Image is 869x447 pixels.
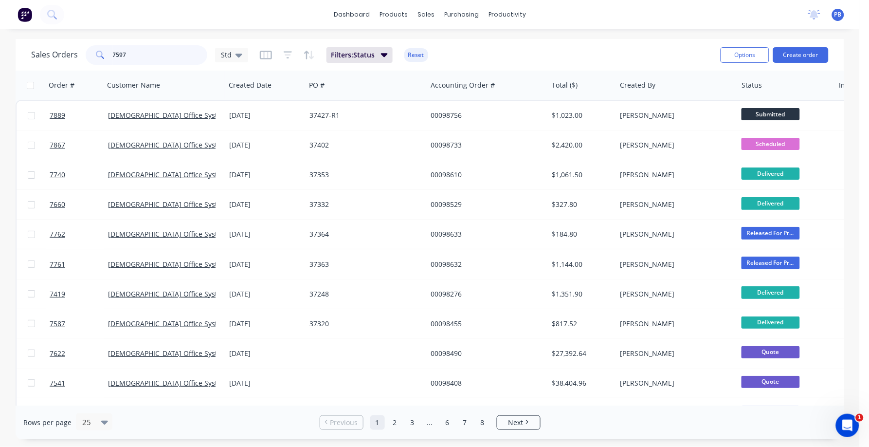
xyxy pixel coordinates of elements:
[108,170,231,179] a: [DEMOGRAPHIC_DATA] Office Systems
[50,309,108,338] a: 7587
[742,286,800,298] span: Delivered
[552,289,609,299] div: $1,351.90
[229,200,302,209] div: [DATE]
[620,378,728,388] div: [PERSON_NAME]
[50,369,108,398] a: 7541
[309,170,417,180] div: 37353
[309,319,417,329] div: 37320
[229,111,302,120] div: [DATE]
[552,200,609,209] div: $327.80
[309,80,325,90] div: PO #
[431,319,539,329] div: 00098455
[742,257,800,269] span: Released For Pr...
[773,47,829,63] button: Create order
[50,111,65,120] span: 7889
[508,418,524,428] span: Next
[431,80,495,90] div: Accounting Order #
[326,47,393,63] button: Filters:Status
[309,260,417,269] div: 37363
[221,50,232,60] span: Std
[388,415,402,430] a: Page 2
[108,229,231,239] a: [DEMOGRAPHIC_DATA] Office Systems
[552,170,609,180] div: $1,061.50
[620,111,728,120] div: [PERSON_NAME]
[431,111,539,120] div: 00098756
[431,140,539,150] div: 00098733
[108,200,231,209] a: [DEMOGRAPHIC_DATA] Office Systems
[484,7,531,22] div: productivity
[330,418,358,428] span: Previous
[370,415,385,430] a: Page 1 is your current page
[50,349,65,358] span: 7622
[309,229,417,239] div: 37364
[50,378,65,388] span: 7541
[431,349,539,358] div: 00098490
[229,140,302,150] div: [DATE]
[50,319,65,329] span: 7587
[50,229,65,239] span: 7762
[108,260,231,269] a: [DEMOGRAPHIC_DATA] Office Systems
[309,289,417,299] div: 37248
[742,346,800,358] span: Quote
[620,260,728,269] div: [PERSON_NAME]
[742,108,800,120] span: Submitted
[50,190,108,219] a: 7660
[742,80,762,90] div: Status
[405,415,420,430] a: Page 3
[834,10,842,19] span: PB
[329,7,375,22] a: dashboard
[497,418,540,428] a: Next page
[431,260,539,269] div: 00098632
[836,414,859,437] iframe: Intercom live chat
[50,130,108,160] a: 7867
[620,289,728,299] div: [PERSON_NAME]
[552,260,609,269] div: $1,144.00
[742,376,800,388] span: Quote
[50,398,108,428] a: 7560
[742,227,800,239] span: Released For Pr...
[50,279,108,309] a: 7419
[50,250,108,279] a: 7761
[439,7,484,22] div: purchasing
[50,339,108,368] a: 7622
[50,101,108,130] a: 7889
[475,415,490,430] a: Page 8
[620,140,728,150] div: [PERSON_NAME]
[18,7,32,22] img: Factory
[108,140,231,149] a: [DEMOGRAPHIC_DATA] Office Systems
[721,47,769,63] button: Options
[107,80,160,90] div: Customer Name
[423,415,437,430] a: Jump forward
[229,260,302,269] div: [DATE]
[316,415,544,430] ul: Pagination
[552,378,609,388] div: $38,404.96
[431,200,539,209] div: 00098529
[431,289,539,299] div: 00098276
[108,349,231,358] a: [DEMOGRAPHIC_DATA] Office Systems
[440,415,455,430] a: Page 6
[108,319,231,328] a: [DEMOGRAPHIC_DATA] Office Systems
[50,200,65,209] span: 7660
[620,349,728,358] div: [PERSON_NAME]
[50,160,108,189] a: 7740
[113,45,208,65] input: Search...
[31,50,78,59] h1: Sales Orders
[320,418,363,428] a: Previous page
[229,229,302,239] div: [DATE]
[620,319,728,329] div: [PERSON_NAME]
[742,317,800,329] span: Delivered
[620,170,728,180] div: [PERSON_NAME]
[309,111,417,120] div: 37427-R1
[108,111,231,120] a: [DEMOGRAPHIC_DATA] Office Systems
[552,319,609,329] div: $817.52
[742,197,800,209] span: Delivered
[50,289,65,299] span: 7419
[229,289,302,299] div: [DATE]
[50,260,65,269] span: 7761
[229,378,302,388] div: [DATE]
[229,349,302,358] div: [DATE]
[375,7,413,22] div: products
[23,418,72,428] span: Rows per page
[458,415,472,430] a: Page 7
[50,220,108,249] a: 7762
